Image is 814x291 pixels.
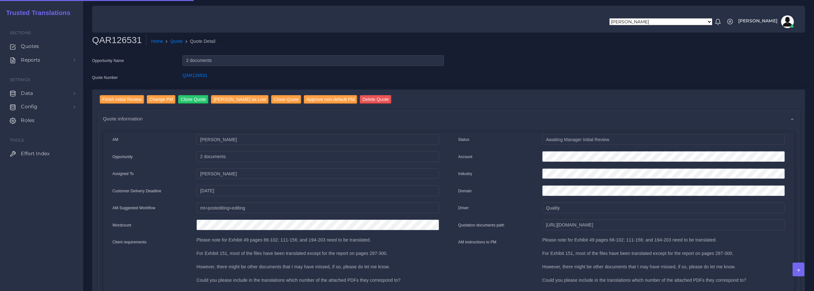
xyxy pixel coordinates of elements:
label: Client requirements [113,239,147,245]
label: Customer Delivery Deadline [113,188,162,194]
label: Quote Number [92,75,118,80]
input: [PERSON_NAME] as Lost [211,95,269,104]
a: Trusted Translations [2,8,70,18]
input: Clone Quote [178,95,209,104]
label: Account [458,154,472,160]
img: avatar [781,15,794,28]
input: Delete Quote [360,95,391,104]
label: Driver [458,205,469,211]
h2: QAR126531 [92,35,146,46]
span: Reports [21,57,40,64]
input: Close Quote [271,95,301,104]
a: [PERSON_NAME]avatar [735,15,796,28]
a: Effort Index [5,147,78,160]
a: Home [151,38,163,45]
input: Finish Initial Review [100,95,145,104]
a: QAR126531 [182,73,207,78]
a: Data [5,87,78,100]
label: AM instructions to PM [458,239,497,245]
label: Industry [458,171,472,177]
label: Wordcount [113,222,131,228]
span: Quote information [103,115,143,122]
a: Reports [5,53,78,67]
span: Roles [21,117,35,124]
label: Status [458,137,470,142]
div: Quote information [99,111,799,127]
label: AM Suggested Workflow [113,205,155,211]
label: Assigned To [113,171,134,177]
span: Quotes [21,43,39,50]
a: Roles [5,114,78,127]
input: pm [196,168,439,179]
span: Config [21,103,37,110]
label: Opportunity [113,154,133,160]
h2: Trusted Translations [2,9,70,17]
span: Data [21,90,33,97]
label: Domain [458,188,472,194]
span: Tools [10,138,24,142]
span: Sections [10,30,31,35]
a: Quote [170,38,183,45]
a: Config [5,100,78,113]
label: Quotation documents path [458,222,504,228]
input: Change PM [147,95,176,104]
input: Approve non-default PM [304,95,357,104]
a: Quotes [5,40,78,53]
label: AM [113,137,118,142]
span: [PERSON_NAME] [738,19,778,23]
span: Settings [10,77,30,82]
label: Opportunity Name [92,58,124,64]
li: Quote Detail [183,38,216,45]
span: Effort Index [21,150,50,157]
